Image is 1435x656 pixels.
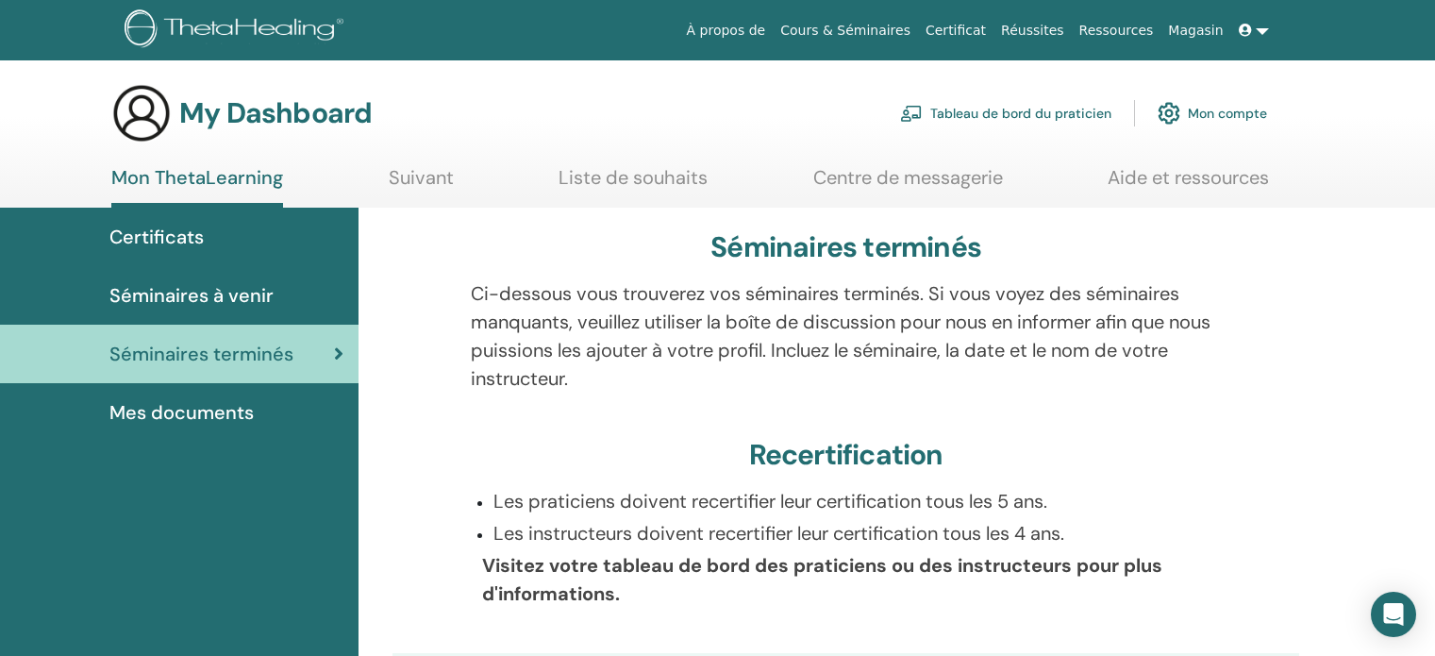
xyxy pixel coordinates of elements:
[1160,13,1230,48] a: Magasin
[900,105,923,122] img: chalkboard-teacher.svg
[1371,592,1416,637] div: Open Intercom Messenger
[482,553,1162,606] b: Visitez votre tableau de bord des praticiens ou des instructeurs pour plus d'informations.
[900,93,1111,134] a: Tableau de bord du praticien
[559,166,708,203] a: Liste de souhaits
[1108,166,1269,203] a: Aide et ressources
[710,230,981,264] h3: Séminaires terminés
[109,398,254,427] span: Mes documents
[109,281,274,310] span: Séminaires à venir
[773,13,918,48] a: Cours & Séminaires
[471,279,1222,393] p: Ci-dessous vous trouverez vos séminaires terminés. Si vous voyez des séminaires manquants, veuill...
[111,166,283,208] a: Mon ThetaLearning
[749,438,943,472] h3: Recertification
[993,13,1071,48] a: Réussites
[109,223,204,251] span: Certificats
[389,166,454,203] a: Suivant
[679,13,774,48] a: À propos de
[1158,93,1267,134] a: Mon compte
[493,487,1222,515] p: Les praticiens doivent recertifier leur certification tous les 5 ans.
[1158,97,1180,129] img: cog.svg
[813,166,1003,203] a: Centre de messagerie
[125,9,350,52] img: logo.png
[109,340,293,368] span: Séminaires terminés
[179,96,372,130] h3: My Dashboard
[111,83,172,143] img: generic-user-icon.jpg
[493,519,1222,547] p: Les instructeurs doivent recertifier leur certification tous les 4 ans.
[918,13,993,48] a: Certificat
[1072,13,1161,48] a: Ressources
